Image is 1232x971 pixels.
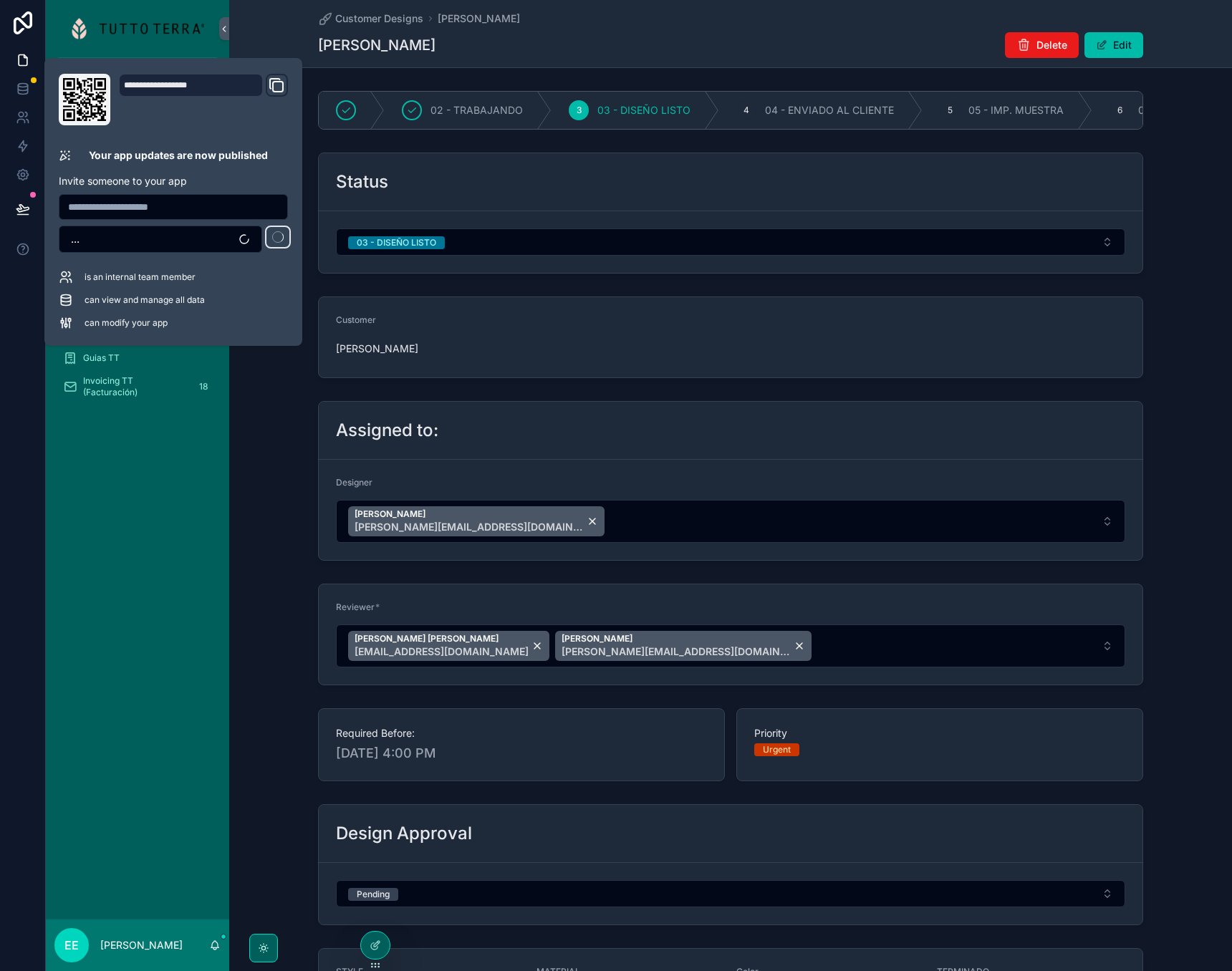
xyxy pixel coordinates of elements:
div: Domain and Custom Link [119,74,288,125]
span: [PERSON_NAME] [336,342,525,356]
span: [EMAIL_ADDRESS][DOMAIN_NAME] [355,644,529,659]
button: Select Button [336,500,1125,543]
button: Unselect 1 [555,631,812,661]
span: can view and manage all data [85,294,205,306]
button: Select Button [336,624,1125,667]
div: Pending [357,888,390,901]
h2: Status [336,170,388,193]
p: Invite someone to your app [59,174,288,188]
span: is an internal team member [85,271,196,283]
span: Delete [1036,38,1067,52]
span: 3 [577,105,582,116]
p: Your app updates are now published [89,148,268,163]
span: [PERSON_NAME][EMAIL_ADDRESS][DOMAIN_NAME] [562,644,791,659]
h2: Assigned to: [336,419,438,442]
h1: [PERSON_NAME] [318,35,435,55]
button: Unselect 25 [348,631,549,661]
span: Reviewer [336,602,375,612]
div: 03 - DISEÑO LISTO [357,236,436,249]
span: [DATE] 4:00 PM [336,743,707,763]
button: Unselect 9 [348,506,605,536]
span: 4 [743,105,749,116]
span: Customer Designs [335,11,423,26]
a: Invoicing TT (Facturación)18 [54,374,221,400]
button: Select Button [336,880,1125,907]
span: Invoicing TT (Facturación) [83,375,189,398]
button: Edit [1084,32,1143,58]
span: [PERSON_NAME] [PERSON_NAME] [355,633,529,644]
img: App logo [71,17,204,40]
div: Urgent [763,743,791,756]
button: Jump to...K [54,57,221,83]
span: Required Before: [336,726,707,740]
span: 6 [1117,105,1122,116]
p: [PERSON_NAME] [100,938,183,952]
span: ... [71,232,80,246]
a: Guias TT [54,345,221,371]
a: Customer Designs [318,11,423,26]
span: can modify your app [85,317,168,329]
span: Priority [754,726,1125,740]
span: EE [64,937,79,954]
span: [PERSON_NAME] [562,633,791,644]
h2: Design Approval [336,822,472,845]
a: [PERSON_NAME] [438,11,520,26]
span: [PERSON_NAME][EMAIL_ADDRESS][DOMAIN_NAME] [355,520,584,534]
span: 04 - ENVIADO AL CLIENTE [765,103,894,117]
button: Select Button [59,226,262,253]
span: 5 [948,105,953,116]
span: 02 - TRABAJANDO [430,103,523,117]
span: Guias TT [83,352,120,364]
span: [PERSON_NAME] [355,508,584,520]
span: Designer [336,477,372,488]
span: 03 - DISEÑO LISTO [597,103,690,117]
button: Delete [1005,32,1079,58]
span: Customer [336,314,376,325]
span: 05 - IMP. MUESTRA [968,103,1064,117]
div: 18 [195,378,212,395]
button: Select Button [336,228,1125,256]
